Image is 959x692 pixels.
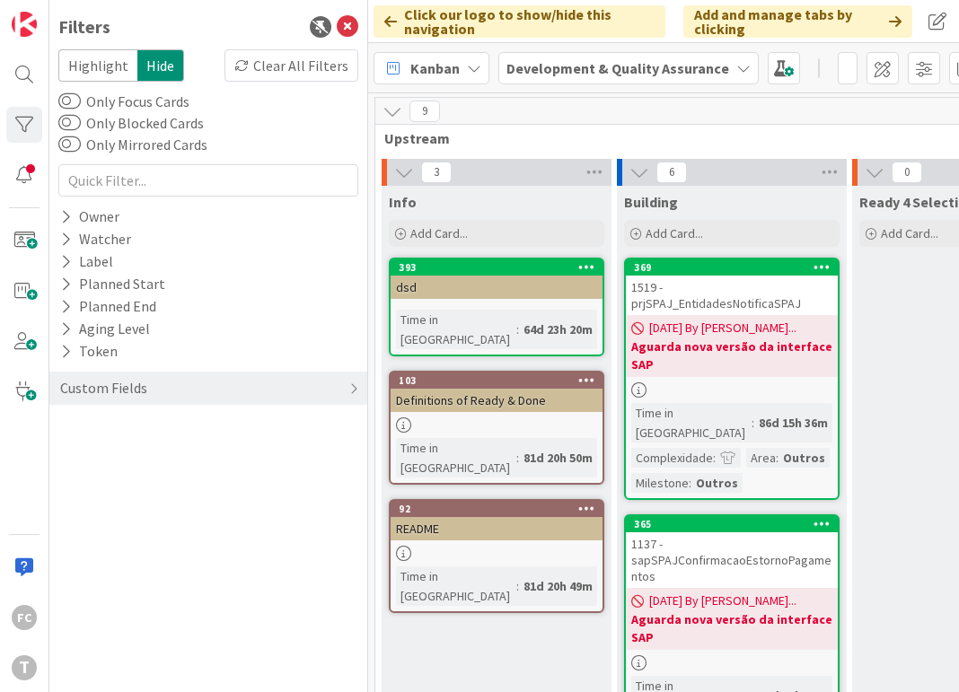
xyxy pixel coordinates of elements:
[713,448,716,468] span: :
[516,320,519,339] span: :
[58,228,133,250] div: Watcher
[410,225,468,241] span: Add Card...
[421,162,452,183] span: 3
[58,206,121,228] div: Owner
[224,49,358,82] div: Clear All Filters
[838,52,858,84] input: Quick Filter...
[389,193,417,211] span: Info
[58,318,152,340] div: Aging Level
[746,448,776,468] div: Area
[519,320,597,339] div: 64d 23h 20m
[391,517,603,540] div: README
[58,295,158,318] div: Planned End
[776,448,779,468] span: :
[409,101,440,122] span: 9
[374,5,665,38] div: Click our logo to show/hide this navigation
[137,49,184,82] span: Hide
[779,448,830,468] div: Outros
[626,259,838,276] div: 369
[631,448,713,468] div: Complexidade
[631,610,832,646] b: Aguarda nova versão da interface SAP
[626,516,838,588] div: 3651137 - sapSPAJConfirmacaoEstornoPagamentos
[631,337,832,373] b: Aguarda nova versão da interface SAP
[624,193,678,211] span: Building
[656,162,687,183] span: 6
[634,261,838,274] div: 369
[683,5,912,38] div: Add and manage tabs by clicking
[892,162,922,183] span: 0
[649,319,796,337] span: [DATE] By [PERSON_NAME]...
[881,225,938,241] span: Add Card...
[58,250,115,273] div: Label
[399,261,603,274] div: 393
[58,49,137,82] span: Highlight
[58,134,207,155] label: Only Mirrored Cards
[691,473,743,493] div: Outros
[58,377,149,399] div: Custom Fields
[649,591,796,610] span: [DATE] By [PERSON_NAME]...
[631,473,689,493] div: Milestone
[754,413,832,433] div: 86d 15h 36m
[626,532,838,588] div: 1137 - sapSPAJConfirmacaoEstornoPagamentos
[752,413,754,433] span: :
[12,12,37,37] img: Visit kanbanzone.com
[626,259,838,315] div: 3691519 - prjSPAJ_EntidadesNotificaSPAJ
[396,438,516,477] div: Time in [GEOGRAPHIC_DATA]
[519,448,597,468] div: 81d 20h 50m
[391,389,603,412] div: Definitions of Ready & Done
[399,503,603,515] div: 92
[634,518,838,530] div: 365
[624,258,840,500] a: 3691519 - prjSPAJ_EntidadesNotificaSPAJ[DATE] By [PERSON_NAME]...Aguarda nova versão da interface...
[626,276,838,315] div: 1519 - prjSPAJ_EntidadesNotificaSPAJ
[58,92,81,110] button: Only Focus Cards
[12,655,37,680] div: T
[391,372,603,389] div: 103
[58,164,358,197] input: Quick Filter...
[396,310,516,349] div: Time in [GEOGRAPHIC_DATA]
[12,605,37,630] div: FC
[646,225,703,241] span: Add Card...
[58,114,81,132] button: Only Blocked Cards
[58,273,167,295] div: Planned Start
[389,258,604,356] a: 393dsdTime in [GEOGRAPHIC_DATA]:64d 23h 20m
[58,112,204,134] label: Only Blocked Cards
[58,136,81,153] button: Only Mirrored Cards
[391,276,603,299] div: dsd
[391,259,603,276] div: 393
[396,566,516,606] div: Time in [GEOGRAPHIC_DATA]
[391,501,603,540] div: 92README
[506,59,729,77] b: Development & Quality Assurance
[519,576,597,596] div: 81d 20h 49m
[391,501,603,517] div: 92
[410,57,460,79] span: Kanban
[391,259,603,299] div: 393dsd
[399,374,603,387] div: 103
[516,448,519,468] span: :
[58,13,110,40] div: Filters
[389,499,604,613] a: 92READMETime in [GEOGRAPHIC_DATA]:81d 20h 49m
[689,473,691,493] span: :
[631,403,752,442] div: Time in [GEOGRAPHIC_DATA]
[516,576,519,596] span: :
[58,91,189,112] label: Only Focus Cards
[391,372,603,412] div: 103Definitions of Ready & Done
[626,516,838,532] div: 365
[58,340,119,363] div: Token
[389,371,604,485] a: 103Definitions of Ready & DoneTime in [GEOGRAPHIC_DATA]:81d 20h 50m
